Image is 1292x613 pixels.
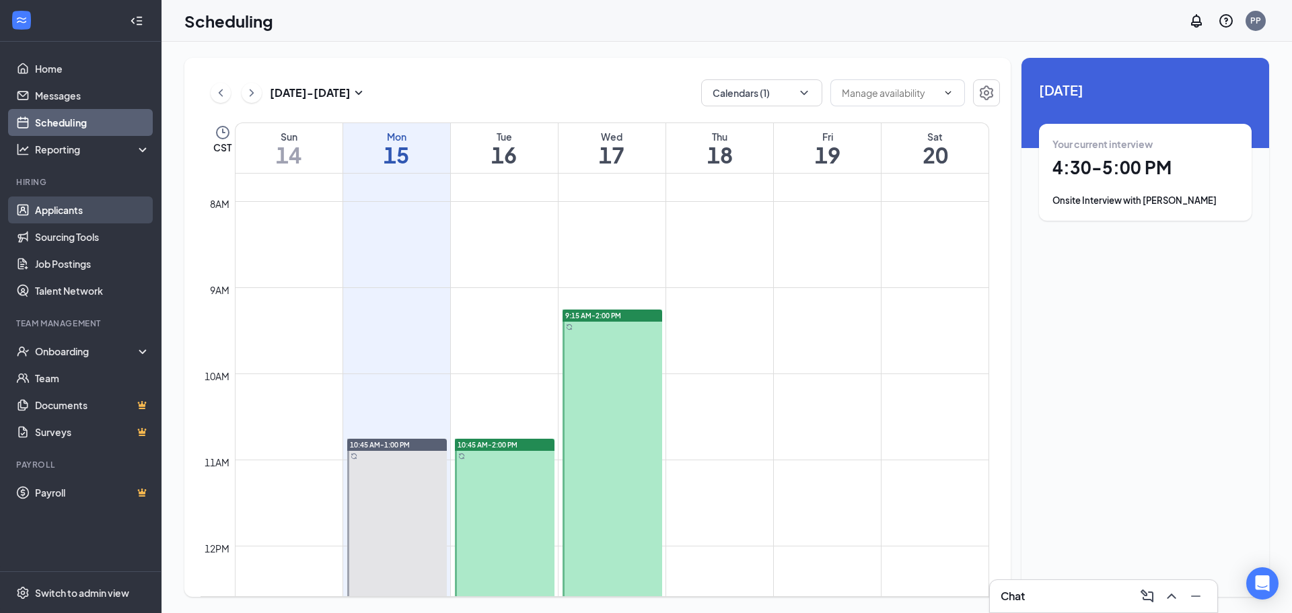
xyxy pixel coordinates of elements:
div: Tue [451,130,558,143]
div: Team Management [16,318,147,329]
h1: 16 [451,143,558,166]
div: Hiring [16,176,147,188]
svg: ChevronLeft [214,85,227,101]
a: September 20, 2025 [882,123,989,173]
a: September 16, 2025 [451,123,558,173]
button: ChevronLeft [211,83,231,103]
div: 9am [207,283,232,297]
div: Thu [666,130,773,143]
a: Team [35,365,150,392]
svg: SmallChevronDown [351,85,367,101]
svg: ChevronRight [245,85,258,101]
div: Open Intercom Messenger [1246,567,1279,600]
a: PayrollCrown [35,479,150,506]
h1: 20 [882,143,989,166]
svg: Collapse [130,14,143,28]
svg: Settings [978,85,995,101]
h1: 19 [774,143,881,166]
div: Onsite Interview with [PERSON_NAME] [1052,194,1238,207]
div: Wed [559,130,666,143]
a: Scheduling [35,109,150,136]
h3: [DATE] - [DATE] [270,85,351,100]
a: September 18, 2025 [666,123,773,173]
svg: Settings [16,586,30,600]
svg: ChevronDown [943,87,954,98]
div: PP [1250,15,1261,26]
a: Talent Network [35,277,150,304]
a: Applicants [35,196,150,223]
a: SurveysCrown [35,419,150,445]
div: 11am [202,455,232,470]
a: Messages [35,82,150,109]
div: Your current interview [1052,137,1238,151]
a: DocumentsCrown [35,392,150,419]
svg: Analysis [16,143,30,156]
div: Reporting [35,143,151,156]
h1: 17 [559,143,666,166]
span: 9:15 AM-2:00 PM [565,311,621,320]
svg: Minimize [1188,588,1204,604]
div: Payroll [16,459,147,470]
svg: UserCheck [16,345,30,358]
a: Sourcing Tools [35,223,150,250]
a: September 15, 2025 [343,123,450,173]
span: 10:45 AM-2:00 PM [458,440,517,449]
h3: Chat [1001,589,1025,604]
div: Onboarding [35,345,139,358]
span: CST [213,141,231,154]
svg: ChevronDown [797,86,811,100]
div: 12pm [202,541,232,556]
a: Home [35,55,150,82]
svg: Notifications [1188,13,1205,29]
h1: Scheduling [184,9,273,32]
h1: 15 [343,143,450,166]
svg: ChevronUp [1163,588,1180,604]
svg: ComposeMessage [1139,588,1155,604]
a: September 17, 2025 [559,123,666,173]
button: Settings [973,79,1000,106]
h1: 4:30 - 5:00 PM [1052,156,1238,179]
button: ComposeMessage [1137,585,1158,607]
svg: QuestionInfo [1218,13,1234,29]
a: September 19, 2025 [774,123,881,173]
svg: Sync [458,453,465,460]
svg: Sync [566,324,573,330]
h1: 18 [666,143,773,166]
input: Manage availability [842,85,937,100]
span: [DATE] [1039,79,1252,100]
div: Switch to admin view [35,586,129,600]
span: 10:45 AM-1:00 PM [350,440,410,449]
svg: Sync [351,453,357,460]
div: 8am [207,196,232,211]
div: 10am [202,369,232,384]
button: ChevronUp [1161,585,1182,607]
div: Sun [236,130,343,143]
div: Fri [774,130,881,143]
div: Sat [882,130,989,143]
button: Calendars (1)ChevronDown [701,79,822,106]
button: Minimize [1185,585,1207,607]
a: Job Postings [35,250,150,277]
h1: 14 [236,143,343,166]
div: Mon [343,130,450,143]
svg: Clock [215,124,231,141]
button: ChevronRight [242,83,262,103]
a: September 14, 2025 [236,123,343,173]
svg: WorkstreamLogo [15,13,28,27]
